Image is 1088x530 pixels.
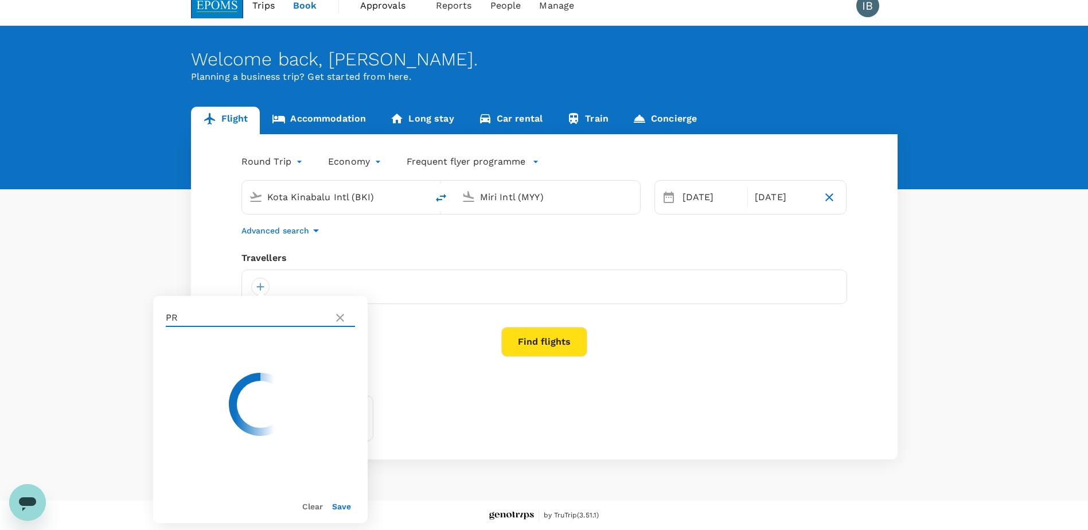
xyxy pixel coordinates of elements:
[621,107,709,134] a: Concierge
[555,107,621,134] a: Train
[544,510,599,521] span: by TruTrip ( 3.51.1 )
[191,70,898,84] p: Planning a business trip? Get started from here.
[466,107,555,134] a: Car rental
[267,188,403,206] input: Depart from
[166,309,329,327] input: Search for traveller
[241,251,847,265] div: Travellers
[407,155,525,169] p: Frequent flyer programme
[241,380,847,391] p: Your recent search
[419,196,422,198] button: Open
[407,155,539,169] button: Frequent flyer programme
[241,225,309,236] p: Advanced search
[632,196,634,198] button: Open
[241,153,306,171] div: Round Trip
[480,188,616,206] input: Going to
[302,502,323,511] button: Clear
[241,224,323,237] button: Advanced search
[191,49,898,70] div: Welcome back , [PERSON_NAME] .
[501,327,587,357] button: Find flights
[378,107,466,134] a: Long stay
[260,107,378,134] a: Accommodation
[489,512,534,520] img: Genotrips - EPOMS
[332,502,351,511] button: Save
[191,107,260,134] a: Flight
[427,184,455,212] button: delete
[328,153,384,171] div: Economy
[9,484,46,521] iframe: Button to launch messaging window
[750,186,817,209] div: [DATE]
[678,186,745,209] div: [DATE]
